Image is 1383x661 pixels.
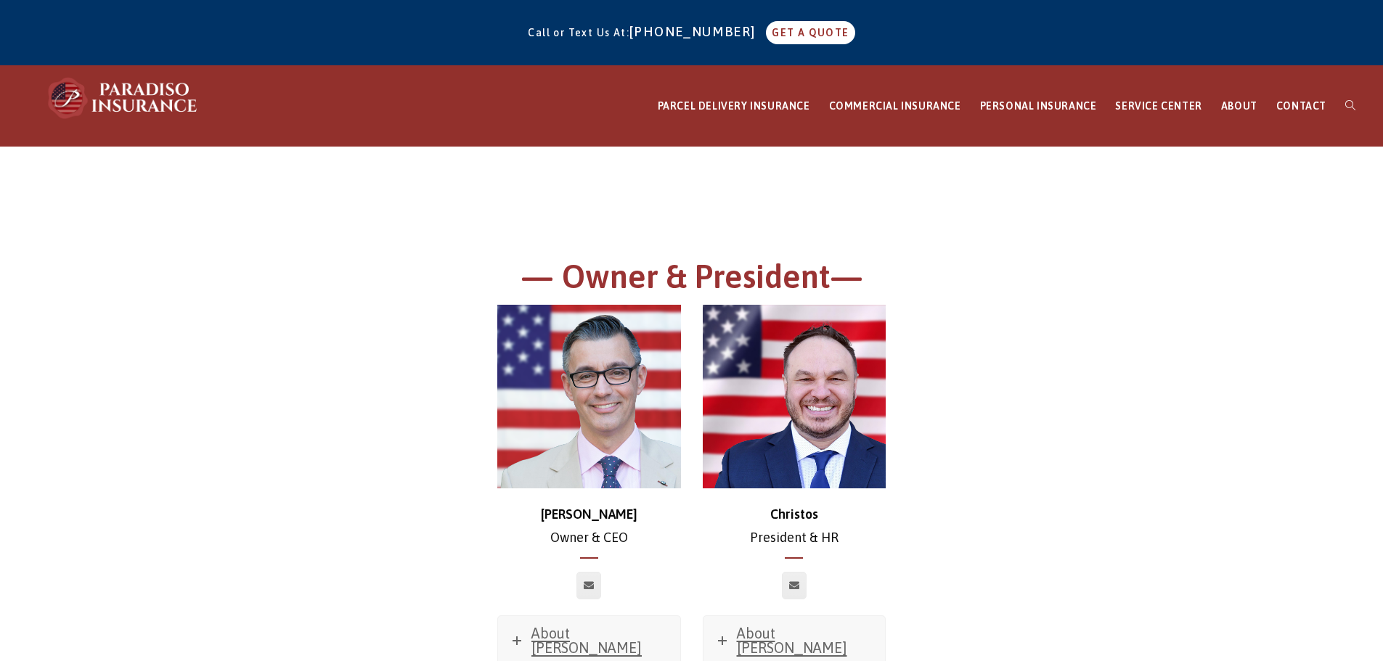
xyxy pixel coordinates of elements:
p: Owner & CEO [497,503,681,550]
a: COMMERCIAL INSURANCE [820,66,971,147]
span: CONTACT [1276,100,1326,112]
span: PARCEL DELIVERY INSURANCE [658,100,810,112]
p: President & HR [703,503,886,550]
span: PERSONAL INSURANCE [980,100,1097,112]
a: GET A QUOTE [766,21,854,44]
a: [PHONE_NUMBER] [629,24,763,39]
a: PERSONAL INSURANCE [971,66,1106,147]
img: Christos_500x500 [703,305,886,488]
img: chris-500x500 (1) [497,305,681,488]
span: About [PERSON_NAME] [531,625,642,656]
a: PARCEL DELIVERY INSURANCE [648,66,820,147]
span: Call or Text Us At: [528,27,629,38]
span: SERVICE CENTER [1115,100,1202,112]
a: CONTACT [1267,66,1336,147]
h1: — Owner & President— [293,255,1091,305]
span: ABOUT [1221,100,1257,112]
a: SERVICE CENTER [1106,66,1211,147]
strong: Christos [770,506,818,522]
span: COMMERCIAL INSURANCE [829,100,961,112]
a: ABOUT [1212,66,1267,147]
strong: [PERSON_NAME] [541,506,637,522]
span: About [PERSON_NAME] [737,625,847,656]
img: Paradiso Insurance [44,76,203,120]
